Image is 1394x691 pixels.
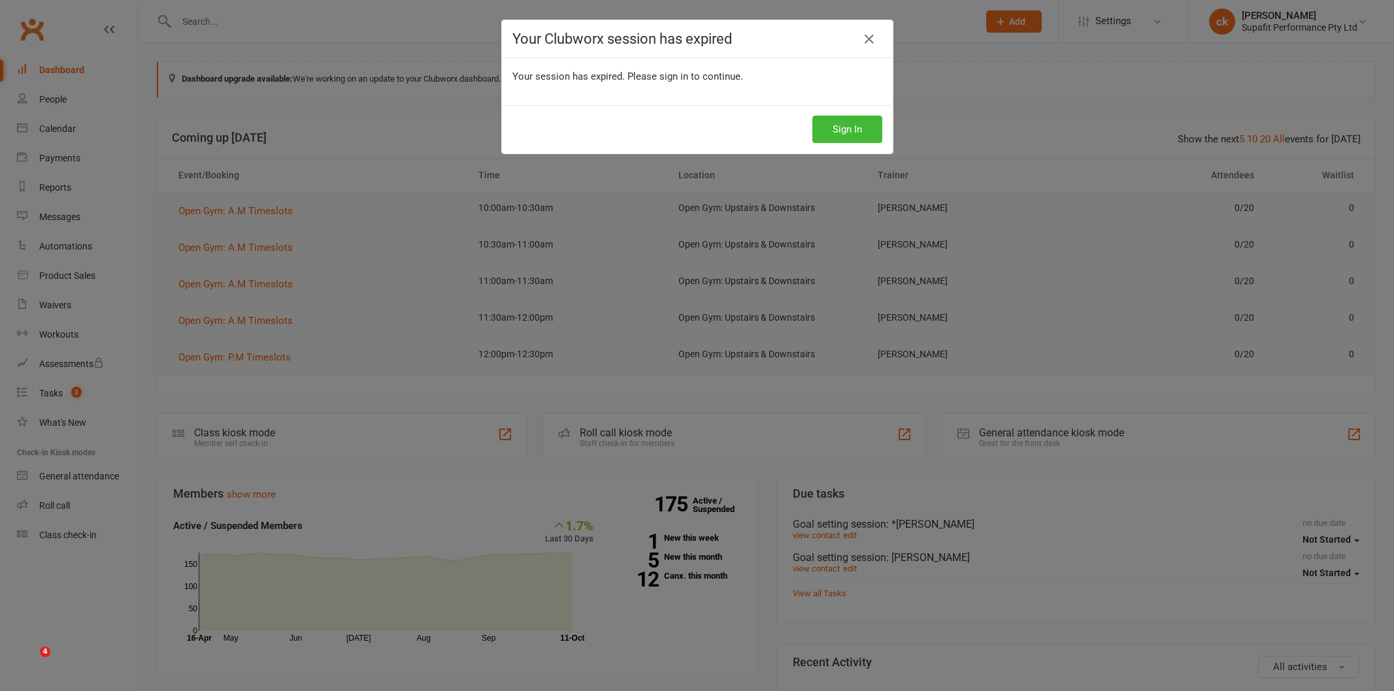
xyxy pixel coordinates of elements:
a: Close [859,29,880,50]
span: 4 [40,647,50,657]
iframe: Intercom live chat [13,647,44,678]
span: Your session has expired. Please sign in to continue. [512,71,743,82]
button: Sign In [812,116,882,143]
h4: Your Clubworx session has expired [512,31,882,47]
